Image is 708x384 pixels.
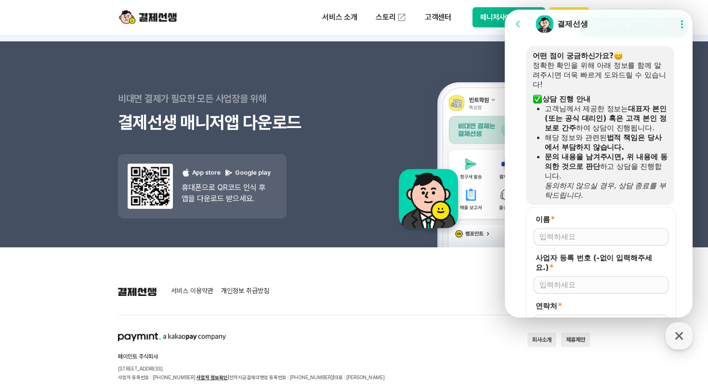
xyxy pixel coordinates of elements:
img: 애플 로고 [182,168,190,177]
a: 스토리 [369,8,413,27]
p: [STREET_ADDRESS] [118,364,385,373]
img: 앱 다운도르드 qr [128,164,173,209]
button: 시작하기 [549,7,589,27]
span: | [333,374,334,380]
p: 사업자 등록번호 : [PHONE_NUMBER] 전자지급결제대행업 등록번호 : [PHONE_NUMBER] 대표 : [PERSON_NAME] [118,373,385,382]
img: logo [119,8,177,26]
img: 구글 플레이 로고 [224,168,233,177]
p: 휴대폰으로 QR코드 인식 후 앱을 다운로드 받으세요. [182,182,271,204]
p: 서비스 소개 [315,9,364,26]
p: App store [182,168,221,178]
a: 서비스 이용약관 [171,287,213,296]
iframe: Channel chat [505,10,693,318]
p: Google play [224,168,271,178]
h2: 페이민트 주식회사 [118,354,385,359]
a: 사업자 정보확인 [197,374,228,380]
img: 외부 도메인 오픈 [397,13,406,22]
a: 개인정보 취급방침 [221,287,269,296]
img: 결제선생 로고 [118,287,157,296]
h3: 결제선생 매니저앱 다운로드 [118,111,354,135]
span: | [228,374,229,380]
button: 매니저사이트 로그인 [472,7,545,27]
img: 앱 예시 이미지 [386,43,590,247]
p: 고객센터 [418,9,458,26]
p: 비대면 결제가 필요한 모든 사업장을 위해 [118,87,354,111]
button: 회사소개 [527,333,556,347]
button: 제휴제안 [561,333,590,347]
img: paymint logo [118,333,226,341]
